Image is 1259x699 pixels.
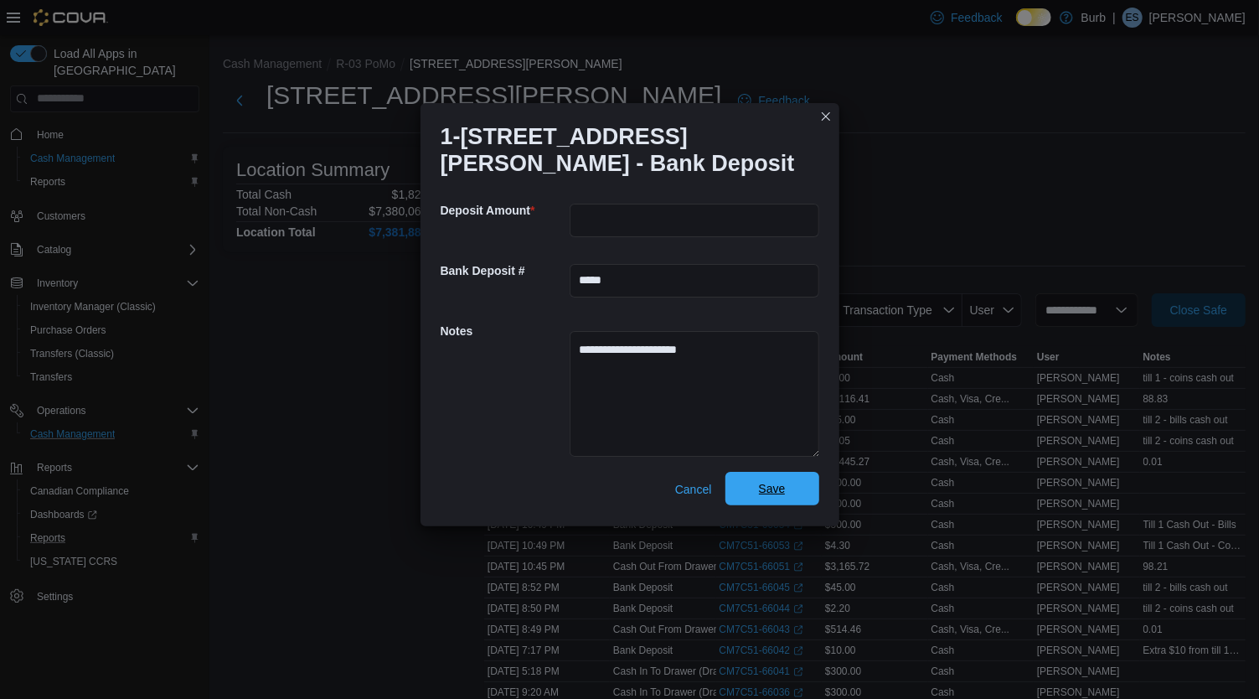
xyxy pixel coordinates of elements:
h5: Notes [441,314,566,348]
button: Save [725,472,819,505]
span: Save [759,480,786,497]
button: Closes this modal window [816,106,836,127]
h1: 1-[STREET_ADDRESS][PERSON_NAME] - Bank Deposit [441,123,806,177]
h5: Bank Deposit # [441,254,566,287]
button: Cancel [668,473,719,506]
h5: Deposit Amount [441,194,566,227]
span: Cancel [675,481,712,498]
